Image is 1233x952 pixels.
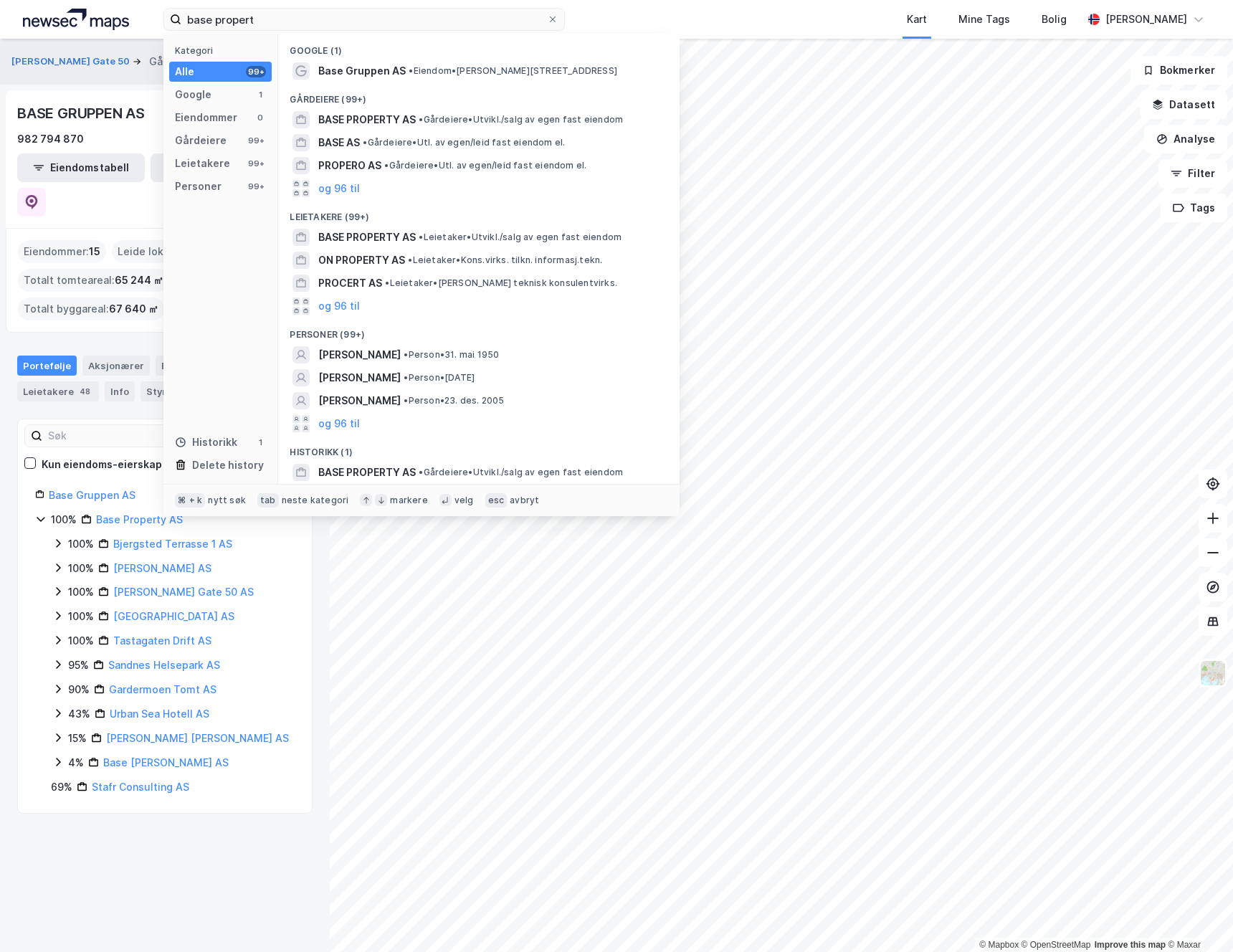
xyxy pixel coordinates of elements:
[68,632,94,649] div: 100%
[113,586,254,598] a: [PERSON_NAME] Gate 50 AS
[175,493,205,508] div: ⌘ + k
[278,34,680,59] div: Google (1)
[49,489,135,501] a: Base Gruppen AS
[408,254,412,265] span: •
[68,705,90,723] div: 43%
[318,157,381,174] span: PROPERO AS
[68,584,94,601] div: 100%
[17,130,84,148] div: 982 794 870
[257,493,279,508] div: tab
[1199,660,1227,687] img: Z
[510,495,539,506] div: avbryt
[404,395,408,406] span: •
[404,349,499,361] span: Person • 31. mai 1950
[278,435,680,461] div: Historikk (1)
[385,277,389,288] span: •
[156,356,244,376] div: Eiendommer
[1042,11,1067,28] div: Bolig
[318,369,401,386] span: [PERSON_NAME]
[181,9,547,30] input: Søk på adresse, matrikkel, gårdeiere, leietakere eller personer
[68,657,89,674] div: 95%
[23,9,129,30] img: logo.a4113a55bc3d86da70a041830d287a7e.svg
[1130,56,1227,85] button: Bokmerker
[112,240,216,263] div: Leide lokasjoner :
[149,53,192,70] div: Gårdeier
[409,65,617,77] span: Eiendom • [PERSON_NAME][STREET_ADDRESS]
[384,160,389,171] span: •
[1161,194,1227,222] button: Tags
[17,153,145,182] button: Eiendomstabell
[175,86,211,103] div: Google
[68,535,94,553] div: 100%
[363,137,565,148] span: Gårdeiere • Utl. av egen/leid fast eiendom el.
[1105,11,1187,28] div: [PERSON_NAME]
[907,11,927,28] div: Kart
[92,781,189,793] a: Stafr Consulting AS
[96,513,183,525] a: Base Property AS
[106,732,289,744] a: [PERSON_NAME] [PERSON_NAME] AS
[82,356,150,376] div: Aksjonærer
[175,109,237,126] div: Eiendommer
[42,456,162,473] div: Kun eiendoms-eierskap
[17,102,148,125] div: BASE GRUPPEN AS
[17,356,77,376] div: Portefølje
[385,277,617,289] span: Leietaker • [PERSON_NAME] teknisk konsulentvirks.
[113,538,232,550] a: Bjergsted Terrasse 1 AS
[254,89,266,100] div: 1
[113,610,234,622] a: [GEOGRAPHIC_DATA] AS
[68,608,94,625] div: 100%
[141,381,182,401] div: Styret
[404,372,408,383] span: •
[42,425,199,447] input: Søk
[175,63,194,80] div: Alle
[958,11,1010,28] div: Mine Tags
[419,467,623,478] span: Gårdeiere • Utvikl./salg av egen fast eiendom
[278,82,680,108] div: Gårdeiere (99+)
[384,160,586,171] span: Gårdeiere • Utl. av egen/leid fast eiendom el.
[17,381,99,401] div: Leietakere
[246,158,266,169] div: 99+
[278,200,680,226] div: Leietakere (99+)
[18,240,106,263] div: Eiendommer :
[979,940,1019,950] a: Mapbox
[390,495,427,506] div: markere
[318,111,416,128] span: BASE PROPERTY AS
[68,560,94,577] div: 100%
[110,708,209,720] a: Urban Sea Hotell AS
[318,229,416,246] span: BASE PROPERTY AS
[1161,883,1233,952] iframe: Chat Widget
[115,272,163,289] span: 65 244 ㎡
[105,381,135,401] div: Info
[1022,940,1091,950] a: OpenStreetMap
[175,155,230,172] div: Leietakere
[318,252,405,269] span: ON PROPERTY AS
[318,134,360,151] span: BASE AS
[254,112,266,123] div: 0
[419,114,423,125] span: •
[282,495,349,506] div: neste kategori
[175,45,272,56] div: Kategori
[108,659,220,671] a: Sandnes Helsepark AS
[103,756,229,768] a: Base [PERSON_NAME] AS
[318,297,360,315] button: og 96 til
[318,62,406,80] span: Base Gruppen AS
[113,634,211,647] a: Tastagaten Drift AS
[404,395,504,406] span: Person • 23. des. 2005
[318,180,360,197] button: og 96 til
[318,464,416,481] span: BASE PROPERTY AS
[419,467,423,477] span: •
[151,153,278,182] button: Leietakertabell
[51,511,77,528] div: 100%
[408,254,602,266] span: Leietaker • Kons.virks. tilkn. informasj.tekn.
[192,457,264,474] div: Delete history
[1158,159,1227,188] button: Filter
[1161,883,1233,952] div: Kontrollprogram for chat
[254,437,266,448] div: 1
[1095,940,1166,950] a: Improve this map
[109,683,216,695] a: Gardermoen Tomt AS
[208,495,246,506] div: nytt søk
[109,300,158,318] span: 67 640 ㎡
[246,181,266,192] div: 99+
[18,269,169,292] div: Totalt tomteareal :
[89,243,100,260] span: 15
